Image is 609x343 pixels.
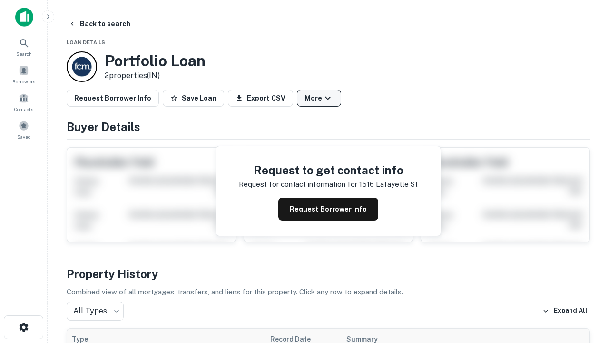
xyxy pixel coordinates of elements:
span: Contacts [14,105,33,113]
p: Combined view of all mortgages, transfers, and liens for this property. Click any row to expand d... [67,286,590,298]
button: Request Borrower Info [67,90,159,107]
h3: Portfolio Loan [105,52,206,70]
a: Search [3,34,45,60]
p: 1516 lafayette st [359,179,418,190]
p: 2 properties (IN) [105,70,206,81]
button: Request Borrower Info [278,198,378,221]
h4: Buyer Details [67,118,590,135]
span: Search [16,50,32,58]
button: Expand All [540,304,590,318]
a: Contacts [3,89,45,115]
iframe: Chat Widget [561,236,609,282]
h4: Property History [67,265,590,282]
span: Saved [17,133,31,141]
button: More [297,90,341,107]
div: All Types [67,302,124,321]
a: Saved [3,117,45,142]
a: Borrowers [3,61,45,87]
img: capitalize-icon.png [15,8,33,27]
button: Save Loan [163,90,224,107]
span: Loan Details [67,40,105,45]
span: Borrowers [12,78,35,85]
p: Request for contact information for [239,179,357,190]
button: Export CSV [228,90,293,107]
button: Back to search [65,15,134,32]
h4: Request to get contact info [239,161,418,179]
